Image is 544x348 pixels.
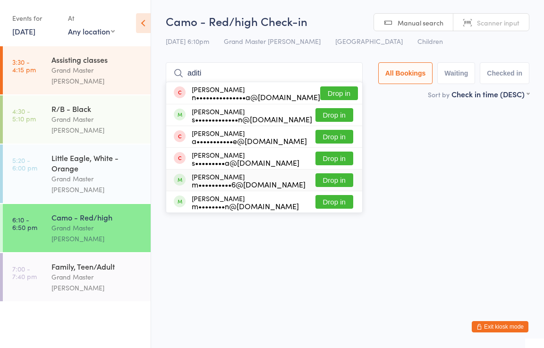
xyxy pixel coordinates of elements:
div: Assisting classes [51,54,143,65]
div: [PERSON_NAME] [192,108,312,123]
button: Waiting [437,62,475,84]
time: 6:10 - 6:50 pm [12,216,37,231]
div: [PERSON_NAME] [192,151,299,166]
button: All Bookings [378,62,433,84]
div: Little Eagle, White - Orange [51,153,143,173]
time: 3:30 - 4:15 pm [12,58,36,73]
a: 3:30 -4:15 pmAssisting classesGrand Master [PERSON_NAME] [3,46,151,94]
div: s•••••••••a@[DOMAIN_NAME] [192,159,299,166]
div: [PERSON_NAME] [192,85,320,101]
div: [PERSON_NAME] [192,129,307,144]
div: Camo - Red/high [51,212,143,222]
div: Grand Master [PERSON_NAME] [51,65,143,86]
span: Scanner input [477,18,519,27]
a: 6:10 -6:50 pmCamo - Red/highGrand Master [PERSON_NAME] [3,204,151,252]
div: m••••••••n@[DOMAIN_NAME] [192,202,299,210]
div: Any location [68,26,115,36]
span: Children [417,36,443,46]
div: Check in time (DESC) [451,89,529,99]
div: Events for [12,10,59,26]
button: Drop in [315,108,353,122]
time: 7:00 - 7:40 pm [12,265,37,280]
time: 4:30 - 5:10 pm [12,107,36,122]
span: Manual search [398,18,443,27]
button: Drop in [315,195,353,209]
label: Sort by [428,90,450,99]
div: n•••••••••••••••a@[DOMAIN_NAME] [192,93,320,101]
div: At [68,10,115,26]
div: Grand Master [PERSON_NAME] [51,173,143,195]
span: Grand Master [PERSON_NAME] [224,36,321,46]
div: Grand Master [PERSON_NAME] [51,272,143,293]
div: R/B - Black [51,103,143,114]
div: a•••••••••••e@[DOMAIN_NAME] [192,137,307,144]
div: m••••••••••6@[DOMAIN_NAME] [192,180,306,188]
span: [DATE] 6:10pm [166,36,209,46]
a: 5:20 -6:00 pmLittle Eagle, White - OrangeGrand Master [PERSON_NAME] [3,144,151,203]
input: Search [166,62,363,84]
div: Family, Teen/Adult [51,261,143,272]
time: 5:20 - 6:00 pm [12,156,37,171]
div: [PERSON_NAME] [192,195,299,210]
button: Drop in [315,173,353,187]
a: 7:00 -7:40 pmFamily, Teen/AdultGrand Master [PERSON_NAME] [3,253,151,301]
div: Grand Master [PERSON_NAME] [51,222,143,244]
button: Checked in [480,62,529,84]
div: Grand Master [PERSON_NAME] [51,114,143,136]
h2: Camo - Red/high Check-in [166,13,529,29]
div: s•••••••••••••n@[DOMAIN_NAME] [192,115,312,123]
button: Drop in [315,130,353,144]
span: [GEOGRAPHIC_DATA] [335,36,403,46]
button: Exit kiosk mode [472,321,528,332]
a: [DATE] [12,26,35,36]
a: 4:30 -5:10 pmR/B - BlackGrand Master [PERSON_NAME] [3,95,151,144]
div: [PERSON_NAME] [192,173,306,188]
button: Drop in [315,152,353,165]
button: Drop in [320,86,358,100]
